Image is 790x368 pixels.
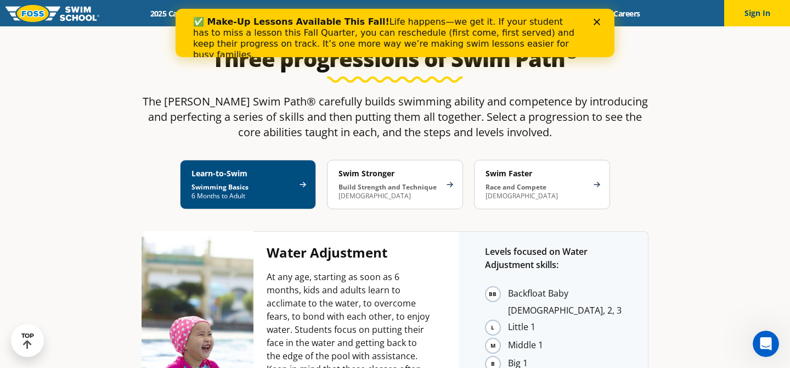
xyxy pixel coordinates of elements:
[569,8,604,19] a: Blog
[485,245,622,271] p: Levels focused on Water Adjustment skills:
[136,94,654,140] p: The [PERSON_NAME] Swim Path® carefully builds swimming ability and competence by introducing and ...
[136,46,654,72] h2: Three progressions of Swim Path
[255,8,351,19] a: Swim Path® Program
[508,337,622,354] li: Middle 1
[191,182,249,192] strong: Swimming Basics
[338,182,437,192] strong: Build Strength and Technique
[486,182,546,192] strong: Race and Compete
[352,8,454,19] a: About [PERSON_NAME]
[338,183,441,200] p: [DEMOGRAPHIC_DATA]
[486,183,588,200] p: [DEMOGRAPHIC_DATA]
[18,8,404,52] div: Life happens—we get it. If your student has to miss a lesson this Fall Quarter, you can reschedul...
[140,8,209,19] a: 2025 Calendar
[21,332,34,349] div: TOP
[209,8,255,19] a: Schools
[191,169,294,179] h4: Learn-to-Swim
[191,183,294,200] p: 6 Months to Adult
[604,8,650,19] a: Careers
[486,169,588,179] h4: Swim Faster
[267,245,432,260] h4: Water Adjustment
[453,8,569,19] a: Swim Like [PERSON_NAME]
[338,169,441,179] h4: Swim Stronger
[508,286,622,318] li: Backfloat Baby [DEMOGRAPHIC_DATA], 2, 3
[5,5,99,22] img: FOSS Swim School Logo
[753,331,779,357] iframe: Intercom live chat
[18,8,214,18] b: ✅ Make-Up Lessons Available This Fall!
[508,319,622,336] li: Little 1
[418,10,429,16] div: Close
[176,9,614,57] iframe: Intercom live chat banner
